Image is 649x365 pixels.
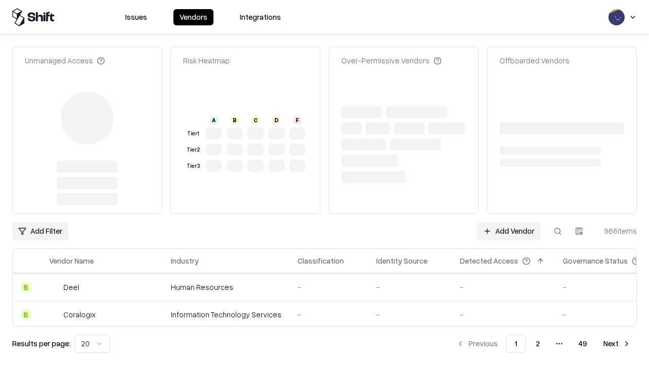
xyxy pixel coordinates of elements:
div: - [376,309,444,320]
div: Over-Permissive Vendors [341,55,442,66]
div: Tier 1 [185,129,201,138]
div: B [21,309,31,319]
div: Risk Heatmap [183,55,230,66]
div: Tier 2 [185,145,201,154]
button: 1 [506,335,526,353]
button: 2 [528,335,548,353]
div: Tier 3 [185,162,201,170]
div: Unmanaged Access [25,55,105,66]
div: Human Resources [171,282,281,293]
div: B [231,116,239,124]
div: Identity Source [376,255,427,266]
div: - [460,309,547,320]
div: Information Technology Services [171,309,281,320]
div: Offboarded Vendors [499,55,569,66]
p: Results per page: [12,338,70,349]
button: Issues [119,9,153,25]
div: B [21,282,31,292]
button: Integrations [234,9,287,25]
div: - [460,282,547,293]
img: Deel [49,282,59,292]
div: Classification [298,255,344,266]
nav: pagination [450,335,637,353]
div: D [272,116,280,124]
div: Vendor Name [49,255,94,266]
div: A [210,116,218,124]
button: Add Filter [12,222,68,240]
div: Deel [63,282,79,293]
div: F [293,116,301,124]
div: Governance Status [563,255,628,266]
button: 49 [570,335,595,353]
div: C [251,116,260,124]
div: 966 items [596,226,637,236]
button: Next [597,335,637,353]
div: - [298,282,360,293]
div: Detected Access [460,255,518,266]
div: Coralogix [63,309,95,320]
div: Industry [171,255,199,266]
img: Coralogix [49,309,59,319]
button: Vendors [173,9,213,25]
div: - [376,282,444,293]
a: Add Vendor [477,222,540,240]
div: - [298,309,360,320]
